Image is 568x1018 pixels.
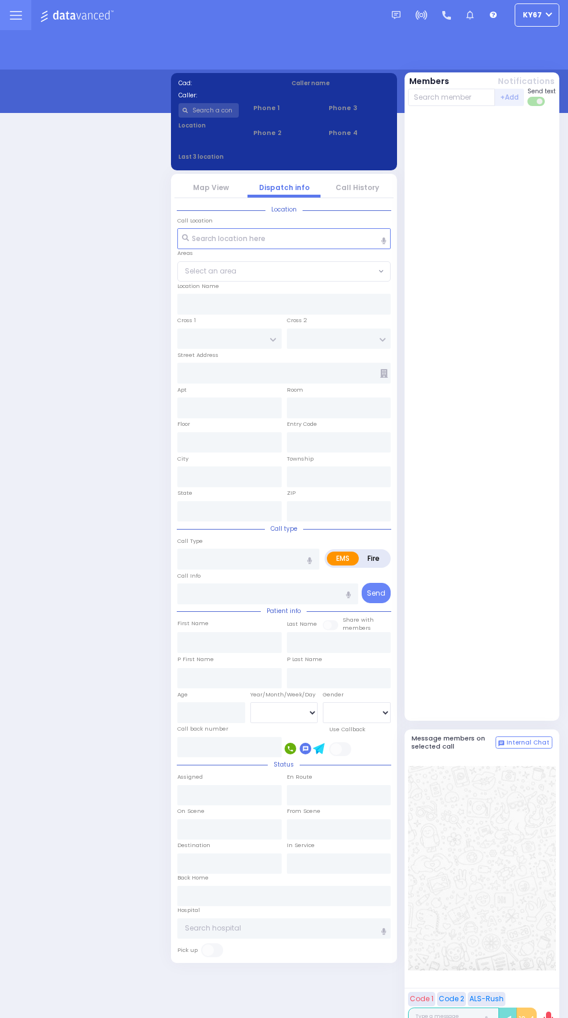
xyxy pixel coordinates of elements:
[515,3,559,27] button: KY67
[265,524,303,533] span: Call type
[177,655,214,663] label: P First Name
[177,249,193,257] label: Areas
[287,489,296,497] label: ZIP
[437,992,466,1006] button: Code 2
[343,624,371,632] span: members
[412,735,496,750] h5: Message members on selected call
[408,992,435,1006] button: Code 1
[329,725,365,734] label: Use Callback
[179,103,239,118] input: Search a contact
[177,807,205,815] label: On Scene
[329,128,389,138] span: Phone 4
[193,183,229,192] a: Map View
[177,946,198,954] label: Pick up
[527,96,546,107] label: Turn off text
[177,386,187,394] label: Apt
[523,10,542,20] span: KY67
[177,874,209,882] label: Back Home
[496,736,552,749] button: Internal Chat
[358,552,389,565] label: Fire
[177,455,188,463] label: City
[287,316,307,324] label: Cross 2
[259,183,310,192] a: Dispatch info
[362,583,391,603] button: Send
[177,228,391,249] input: Search location here
[287,655,322,663] label: P Last Name
[177,906,200,914] label: Hospital
[177,217,213,225] label: Call Location
[177,537,203,545] label: Call Type
[287,773,312,781] label: En Route
[177,572,201,580] label: Call Info
[392,11,400,20] img: message.svg
[265,205,303,214] span: Location
[177,725,228,733] label: Call back number
[177,489,192,497] label: State
[177,420,190,428] label: Floor
[287,807,321,815] label: From Scene
[287,386,303,394] label: Room
[253,128,314,138] span: Phone 2
[408,89,496,106] input: Search member
[287,455,314,463] label: Township
[179,91,277,100] label: Caller:
[185,266,236,276] span: Select an area
[177,918,391,939] input: Search hospital
[177,691,188,699] label: Age
[177,351,219,359] label: Street Address
[380,369,388,378] span: Other building occupants
[343,616,374,623] small: Share with
[287,420,317,428] label: Entry Code
[177,773,203,781] label: Assigned
[329,103,389,113] span: Phone 3
[177,316,196,324] label: Cross 1
[498,740,504,746] img: comment-alt.png
[179,152,285,161] label: Last 3 location
[498,75,555,87] button: Notifications
[336,183,379,192] a: Call History
[327,552,359,565] label: EMS
[179,79,277,87] label: Cad:
[261,607,307,615] span: Patient info
[177,619,209,627] label: First Name
[268,760,300,769] span: Status
[179,121,239,130] label: Location
[40,8,117,23] img: Logo
[292,79,390,87] label: Caller name
[468,992,505,1006] button: ALS-Rush
[287,620,317,628] label: Last Name
[409,75,449,87] button: Members
[250,691,318,699] div: Year/Month/Week/Day
[177,282,219,290] label: Location Name
[527,87,556,96] span: Send text
[507,739,549,747] span: Internal Chat
[287,841,315,849] label: In Service
[253,103,314,113] span: Phone 1
[177,841,210,849] label: Destination
[323,691,344,699] label: Gender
